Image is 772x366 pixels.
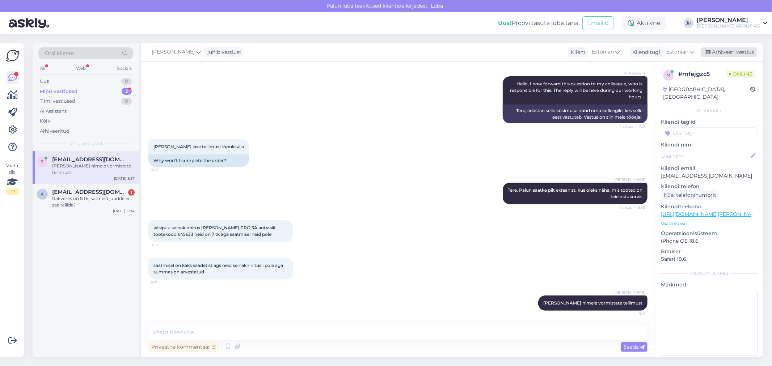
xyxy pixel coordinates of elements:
[128,189,135,196] div: 1
[661,118,758,126] p: Kliendi tag'id
[69,140,102,147] span: Minu vestlused
[667,72,671,78] span: m
[40,128,69,135] div: Arhiveeritud
[614,290,645,295] span: [PERSON_NAME]
[661,141,758,149] p: Kliendi nimi
[508,187,644,199] span: Tere. Palun saatke pilt ekraanist, kus oleks näha, mis tooted on teie ostukorvis
[543,300,642,306] span: [PERSON_NAME] nimele vormistate tellimust
[618,205,645,210] span: Nähtud ✓ 8:46
[618,71,645,76] span: AI Assistent
[726,70,755,78] span: Online
[661,203,758,210] p: Klienditeekond
[52,189,127,195] span: kertu8725@gmail.com
[666,48,688,56] span: Estonian
[678,70,726,78] div: # mfejgzc5
[618,311,645,316] span: 9:21
[697,17,760,23] div: [PERSON_NAME]
[661,281,758,289] p: Märkmed
[661,165,758,172] p: Kliendi email
[151,280,178,285] span: 9:17
[503,105,647,123] div: Tere, edastan selle küsimuse nüüd oma kolleegile, kes selle eest vastutab. Vastus on siin meie tö...
[684,18,694,28] div: JH
[121,98,132,105] div: 0
[582,16,613,30] button: Emailid
[148,154,249,167] div: Why won't I complete the order?
[661,127,758,138] input: Lisa tag
[661,248,758,255] p: Brauser
[41,159,44,164] span: r
[429,3,446,9] span: Luba
[661,183,758,190] p: Kliendi telefon
[622,17,666,30] div: Aktiivne
[6,188,19,195] div: 1 / 3
[151,242,178,248] span: 8:57
[204,48,241,56] div: juhib vestlust
[498,20,512,26] b: Uus!
[38,64,47,73] div: All
[6,49,20,63] img: Askly Logo
[614,177,645,182] span: [PERSON_NAME]
[153,144,244,149] span: [PERSON_NAME] lase tellimust lõpule viia
[697,17,768,29] a: [PERSON_NAME][PERSON_NAME] GROUP AS
[52,156,127,163] span: railis2ks@gmail.com
[75,64,88,73] div: Web
[40,118,50,125] div: Kõik
[661,220,758,227] p: Vaata edasi ...
[618,124,645,129] span: Nähtud ✓ 7:21
[701,47,757,57] div: Arhiveeri vestlus
[148,342,219,352] div: Privaatne kommentaar
[115,64,133,73] div: Socials
[152,48,195,56] span: [PERSON_NAME]
[52,195,135,208] div: Rakveres on 8 tk, kas neid juudde ei saa tellida?
[661,190,719,200] div: Küsi telefoninumbrit
[153,263,284,274] span: saatmisel on kaks saadetist ags neid seinakinnitus i pole aga summas on arvestatud
[40,88,77,95] div: Minu vestlused
[122,88,132,95] div: 2
[661,152,749,160] input: Lisa nimi
[498,19,579,27] div: Proovi tasuta juba täna:
[153,225,277,237] span: käsipuu seinakinnitus [PERSON_NAME] PRO 3A antrasiit tootekood 645633 neid on 7 tk aga saatmisel ...
[697,23,760,29] div: [PERSON_NAME] GROUP AS
[113,208,135,214] div: [DATE] 17:14
[121,78,132,85] div: 0
[624,344,645,350] span: Saada
[661,211,761,217] a: [URL][DOMAIN_NAME][PERSON_NAME]
[40,78,49,85] div: Uus
[568,48,586,56] div: Klient
[629,48,660,56] div: Klienditugi
[41,191,44,197] span: k
[661,230,758,237] p: Operatsioonisüsteem
[661,270,758,277] div: [PERSON_NAME]
[114,176,135,181] div: [DATE] 8:57
[40,98,75,105] div: Tiimi vestlused
[45,50,74,57] span: Otsi kliente
[663,86,750,101] div: [GEOGRAPHIC_DATA], [GEOGRAPHIC_DATA]
[661,255,758,263] p: Safari 18.6
[52,163,135,176] div: [PERSON_NAME] nimele vormistate tellimust
[6,162,19,195] div: Vaata siia
[661,237,758,245] p: iPhone OS 18.6
[661,107,758,114] div: Kliendi info
[661,172,758,180] p: [EMAIL_ADDRESS][DOMAIN_NAME]
[151,167,178,173] span: 8:43
[510,81,644,99] span: Hello, I now forward this question to my colleague, who is responsible for this. The reply will b...
[40,108,67,115] div: AI Assistent
[592,48,614,56] span: Estonian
